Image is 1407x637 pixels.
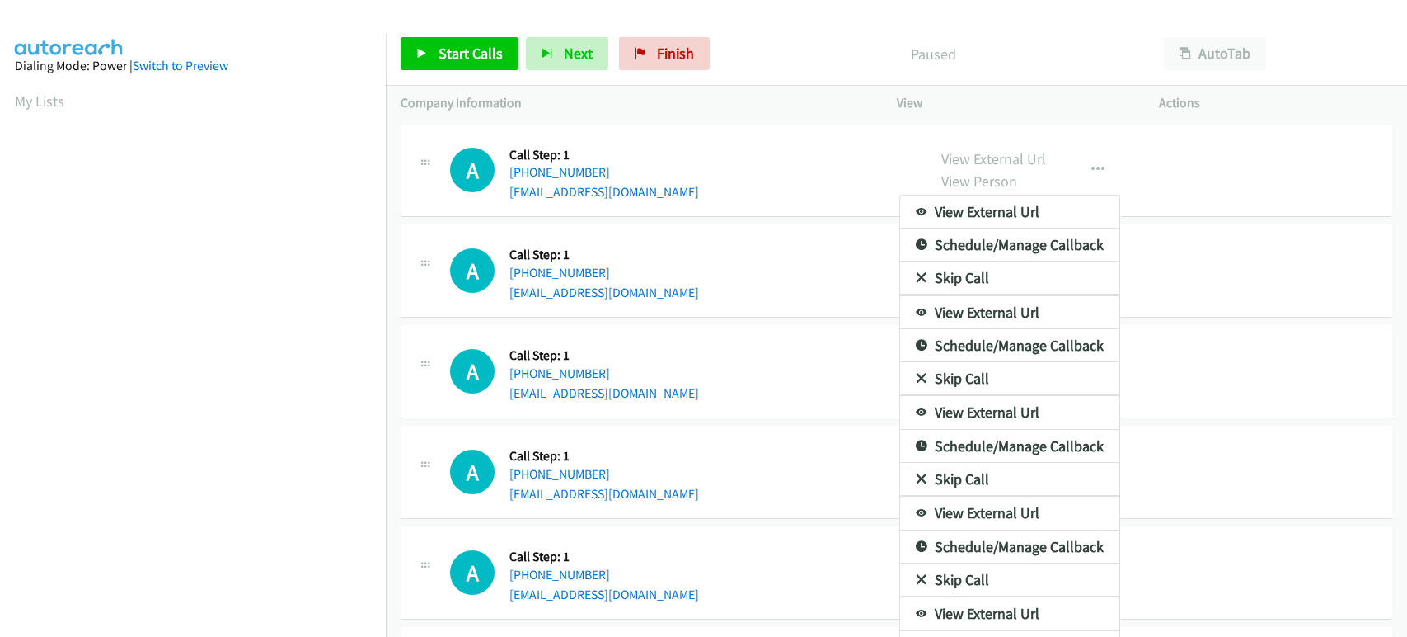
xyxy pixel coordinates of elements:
[900,597,1119,630] a: View External Url
[900,362,1119,395] a: Skip Call
[900,430,1119,463] a: Schedule/Manage Callback
[900,262,1119,295] a: Skip Call
[900,196,1119,229] a: View External Url
[15,56,371,76] div: Dialing Mode: Power |
[900,296,1119,329] a: View External Url
[900,396,1119,429] a: View External Url
[15,92,64,111] a: My Lists
[900,531,1119,564] a: Schedule/Manage Callback
[900,463,1119,496] a: Skip Call
[900,329,1119,362] a: Schedule/Manage Callback
[900,295,1119,328] a: Add to do not call list
[900,564,1119,597] a: Skip Call
[900,497,1119,530] a: View External Url
[900,229,1119,262] a: Schedule/Manage Callback
[133,58,228,73] a: Switch to Preview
